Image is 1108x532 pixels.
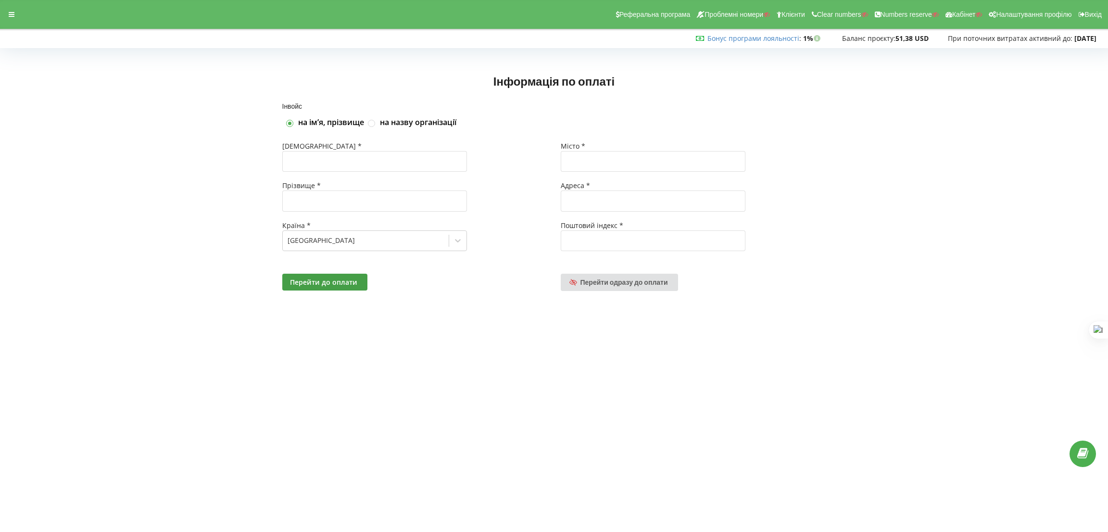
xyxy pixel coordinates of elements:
span: Проблемні номери [705,11,763,18]
span: Країна * [282,221,311,230]
span: Баланс проєкту: [842,34,895,43]
span: Numbers reserve [881,11,932,18]
span: Перейти одразу до оплати [580,278,668,286]
span: : [707,34,801,43]
strong: 1% [803,34,823,43]
span: При поточних витратах активний до: [948,34,1072,43]
strong: [DATE] [1074,34,1096,43]
button: Перейти до оплати [282,274,367,291]
strong: 51,38 USD [895,34,929,43]
span: Місто * [561,141,585,151]
a: Бонус програми лояльності [707,34,799,43]
span: Поштовий індекс * [561,221,623,230]
label: на імʼя, прізвище [298,117,364,128]
span: Адреса * [561,181,590,190]
span: Вихід [1085,11,1102,18]
span: Налаштування профілю [996,11,1071,18]
span: Clear numbers [817,11,861,18]
label: на назву організації [380,117,456,128]
span: Кабінет [952,11,976,18]
span: Інформація по оплаті [493,74,615,88]
span: Інвойс [282,102,302,110]
a: Перейти одразу до оплати [561,274,678,291]
span: Перейти до оплати [290,278,357,287]
span: [DEMOGRAPHIC_DATA] * [282,141,362,151]
span: Прізвище * [282,181,321,190]
span: Реферальна програма [619,11,691,18]
span: Клієнти [781,11,805,18]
